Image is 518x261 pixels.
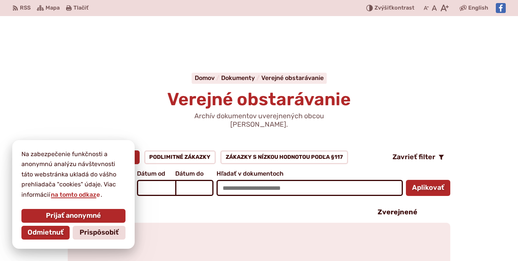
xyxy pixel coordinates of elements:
button: Zavrieť filter [386,150,450,164]
a: English [467,3,490,13]
span: Domov [195,74,215,82]
input: Hľadať v dokumentoch [217,180,403,196]
a: Podlimitné zákazky [144,150,216,164]
span: Zavrieť filter [393,153,435,161]
p: Archív dokumentov uverejnených obcou [PERSON_NAME]. [167,112,351,129]
span: Dátum od [137,170,175,177]
button: Aplikovať [406,180,450,196]
span: Odmietnuť [28,228,64,237]
input: Dátum od [137,180,175,196]
span: English [468,3,488,13]
span: Mapa [46,3,60,13]
a: na tomto odkaze [50,191,101,198]
p: Na zabezpečenie funkčnosti a anonymnú analýzu návštevnosti táto webstránka ukladá do vášho prehli... [21,149,125,200]
span: Dokumenty [221,74,255,82]
img: Prejsť na Facebook stránku [496,3,506,13]
button: Odmietnuť [21,226,70,240]
input: Dátum do [175,180,213,196]
a: Domov [195,74,221,82]
a: Verejné obstarávanie [261,74,324,82]
p: Zverejnené [378,208,417,217]
a: Zákazky s nízkou hodnotou podľa §117 [220,150,348,164]
span: Tlačiť [73,5,88,11]
span: Hľadať v dokumentoch [217,170,403,177]
span: RSS [20,3,31,13]
a: Dokumenty [221,74,261,82]
button: Prijať anonymné [21,209,125,223]
span: Zvýšiť [375,5,391,11]
span: Dátum do [175,170,213,177]
span: kontrast [375,5,414,11]
span: Prispôsobiť [80,228,119,237]
button: Prispôsobiť [73,226,125,240]
span: Prijať anonymné [46,212,101,220]
span: Verejné obstarávanie [167,89,351,110]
